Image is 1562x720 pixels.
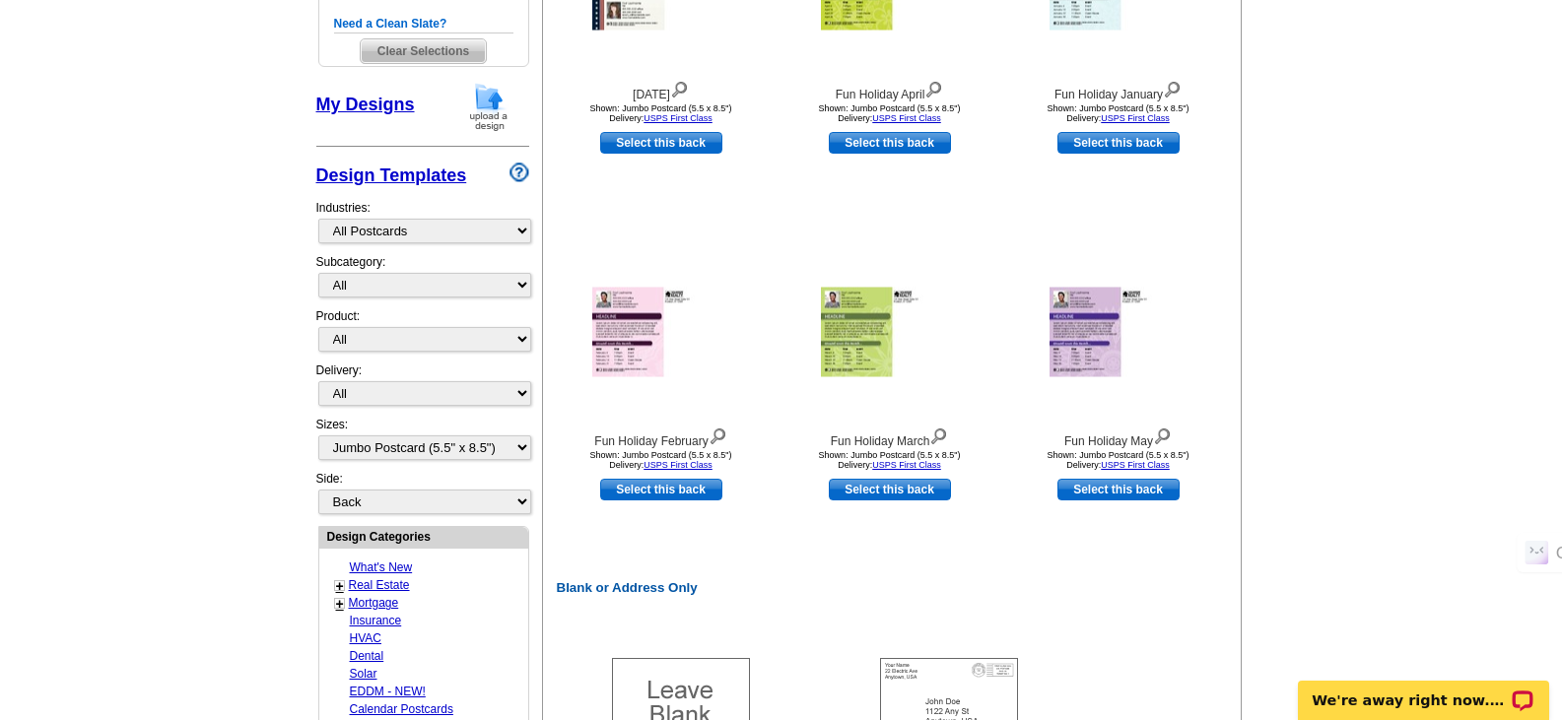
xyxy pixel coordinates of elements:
[316,361,529,416] div: Delivery:
[349,596,399,610] a: Mortgage
[1010,77,1227,103] div: Fun Holiday January
[1010,424,1227,450] div: Fun Holiday May
[644,460,713,470] a: USPS First Class
[781,103,998,123] div: Shown: Jumbo Postcard (5.5 x 8.5") Delivery:
[316,416,529,470] div: Sizes:
[1101,113,1170,123] a: USPS First Class
[829,132,951,154] a: use this design
[829,479,951,500] a: use this design
[781,450,998,470] div: Shown: Jumbo Postcard (5.5 x 8.5") Delivery:
[709,424,727,445] img: view design details
[336,578,344,594] a: +
[316,470,529,516] div: Side:
[316,95,415,114] a: My Designs
[781,424,998,450] div: Fun Holiday March
[547,580,1245,596] h2: Blank or Address Only
[1010,103,1227,123] div: Shown: Jumbo Postcard (5.5 x 8.5") Delivery:
[821,288,959,377] img: Fun Holiday March
[463,82,514,132] img: upload-design
[592,288,730,377] img: Fun Holiday February
[670,77,689,98] img: view design details
[350,631,381,645] a: HVAC
[1010,450,1227,470] div: Shown: Jumbo Postcard (5.5 x 8.5") Delivery:
[1285,658,1562,720] iframe: LiveChat chat widget
[1057,479,1180,500] a: use this design
[1050,288,1188,377] img: Fun Holiday May
[350,649,384,663] a: Dental
[316,189,529,253] div: Industries:
[1153,424,1172,445] img: view design details
[350,667,377,681] a: Solar
[872,460,941,470] a: USPS First Class
[361,39,486,63] span: Clear Selections
[349,578,410,592] a: Real Estate
[319,527,528,546] div: Design Categories
[316,253,529,307] div: Subcategory:
[1101,460,1170,470] a: USPS First Class
[600,132,722,154] a: use this design
[872,113,941,123] a: USPS First Class
[644,113,713,123] a: USPS First Class
[553,103,770,123] div: Shown: Jumbo Postcard (5.5 x 8.5") Delivery:
[509,163,529,182] img: design-wizard-help-icon.png
[1057,132,1180,154] a: use this design
[334,15,513,33] h5: Need a Clean Slate?
[924,77,943,98] img: view design details
[1163,77,1182,98] img: view design details
[316,165,467,185] a: Design Templates
[929,424,948,445] img: view design details
[350,614,402,627] a: Insurance
[350,560,413,574] a: What's New
[316,307,529,361] div: Product:
[553,424,770,450] div: Fun Holiday February
[553,77,770,103] div: [DATE]
[336,596,344,612] a: +
[600,479,722,500] a: use this design
[350,685,426,698] a: EDDM - NEW!
[781,77,998,103] div: Fun Holiday April
[553,450,770,470] div: Shown: Jumbo Postcard (5.5 x 8.5") Delivery:
[350,702,453,716] a: Calendar Postcards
